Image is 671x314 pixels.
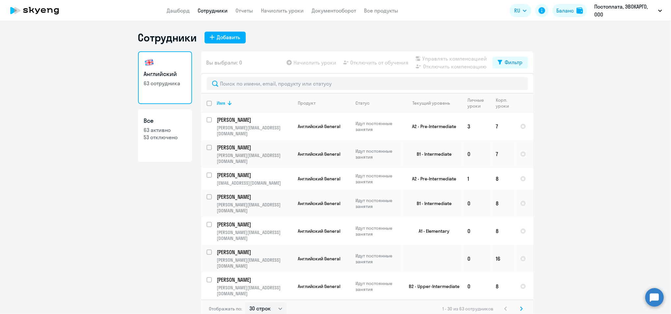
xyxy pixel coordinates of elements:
[144,80,186,87] p: 63 сотрудника
[298,100,350,106] div: Продукт
[144,117,186,125] h3: Все
[144,70,186,78] h3: Английский
[491,217,515,245] td: 8
[217,193,293,200] a: [PERSON_NAME]
[356,173,401,185] p: Идут постоянные занятия
[505,58,523,66] div: Фильтр
[298,123,341,129] span: Английский General
[462,168,491,190] td: 1
[356,148,401,160] p: Идут постоянные занятия
[492,57,528,68] button: Фильтр
[356,100,370,106] div: Статус
[217,249,293,256] a: [PERSON_NAME]
[144,57,154,68] img: english
[217,100,293,106] div: Имя
[594,3,656,18] p: Постоплата, ЭВОКАРГО, ООО
[167,7,190,14] a: Дашборд
[298,228,341,234] span: Английский General
[138,51,192,104] a: Английский63 сотрудника
[217,152,293,164] p: [PERSON_NAME][EMAIL_ADDRESS][DOMAIN_NAME]
[401,273,462,300] td: B2 - Upper-Intermediate
[217,116,292,123] p: [PERSON_NAME]
[217,144,292,151] p: [PERSON_NAME]
[298,176,341,182] span: Английский General
[364,7,399,14] a: Все продукты
[356,197,401,209] p: Идут постоянные занятия
[462,273,491,300] td: 0
[491,168,515,190] td: 8
[468,97,486,109] div: Личные уроки
[491,140,515,168] td: 7
[491,245,515,273] td: 16
[298,200,341,206] span: Английский General
[356,100,401,106] div: Статус
[217,193,292,200] p: [PERSON_NAME]
[401,217,462,245] td: A1 - Elementary
[217,202,293,214] p: [PERSON_NAME][EMAIL_ADDRESS][DOMAIN_NAME]
[491,113,515,140] td: 7
[496,97,510,109] div: Корп. уроки
[217,33,240,41] div: Добавить
[217,125,293,137] p: [PERSON_NAME][EMAIL_ADDRESS][DOMAIN_NAME]
[217,221,292,228] p: [PERSON_NAME]
[496,97,515,109] div: Корп. уроки
[217,229,293,241] p: [PERSON_NAME][EMAIL_ADDRESS][DOMAIN_NAME]
[207,59,242,66] span: Вы выбрали: 0
[591,3,665,18] button: Постоплата, ЭВОКАРГО, ООО
[514,7,520,14] span: RU
[462,140,491,168] td: 0
[462,217,491,245] td: 0
[401,140,462,168] td: B1 - Intermediate
[468,97,490,109] div: Личные уроки
[298,100,316,106] div: Продукт
[217,180,293,186] p: [EMAIL_ADDRESS][DOMAIN_NAME]
[298,283,341,289] span: Английский General
[144,134,186,141] p: 53 отключено
[217,221,293,228] a: [PERSON_NAME]
[510,4,531,17] button: RU
[401,190,462,217] td: B1 - Intermediate
[298,151,341,157] span: Английский General
[312,7,356,14] a: Документооборот
[356,253,401,265] p: Идут постоянные занятия
[491,273,515,300] td: 8
[205,32,246,43] button: Добавить
[217,285,293,297] p: [PERSON_NAME][EMAIL_ADDRESS][DOMAIN_NAME]
[356,120,401,132] p: Идут постоянные занятия
[406,100,462,106] div: Текущий уровень
[261,7,304,14] a: Начислить уроки
[217,171,293,179] a: [PERSON_NAME]
[556,7,574,14] div: Баланс
[576,7,583,14] img: balance
[209,306,242,312] span: Отображать по:
[462,245,491,273] td: 0
[217,276,293,283] a: [PERSON_NAME]
[552,4,587,17] button: Балансbalance
[217,249,292,256] p: [PERSON_NAME]
[217,257,293,269] p: [PERSON_NAME][EMAIL_ADDRESS][DOMAIN_NAME]
[491,190,515,217] td: 8
[138,31,197,44] h1: Сотрудники
[356,225,401,237] p: Идут постоянные занятия
[217,171,292,179] p: [PERSON_NAME]
[236,7,253,14] a: Отчеты
[462,113,491,140] td: 3
[138,109,192,162] a: Все63 активно53 отключено
[298,256,341,262] span: Английский General
[207,77,528,90] input: Поиск по имени, email, продукту или статусу
[356,280,401,292] p: Идут постоянные занятия
[462,190,491,217] td: 0
[217,116,293,123] a: [PERSON_NAME]
[401,168,462,190] td: A2 - Pre-Intermediate
[217,276,292,283] p: [PERSON_NAME]
[217,144,293,151] a: [PERSON_NAME]
[443,306,494,312] span: 1 - 30 из 63 сотрудников
[144,126,186,134] p: 63 активно
[401,113,462,140] td: A2 - Pre-Intermediate
[412,100,450,106] div: Текущий уровень
[217,100,226,106] div: Имя
[198,7,228,14] a: Сотрудники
